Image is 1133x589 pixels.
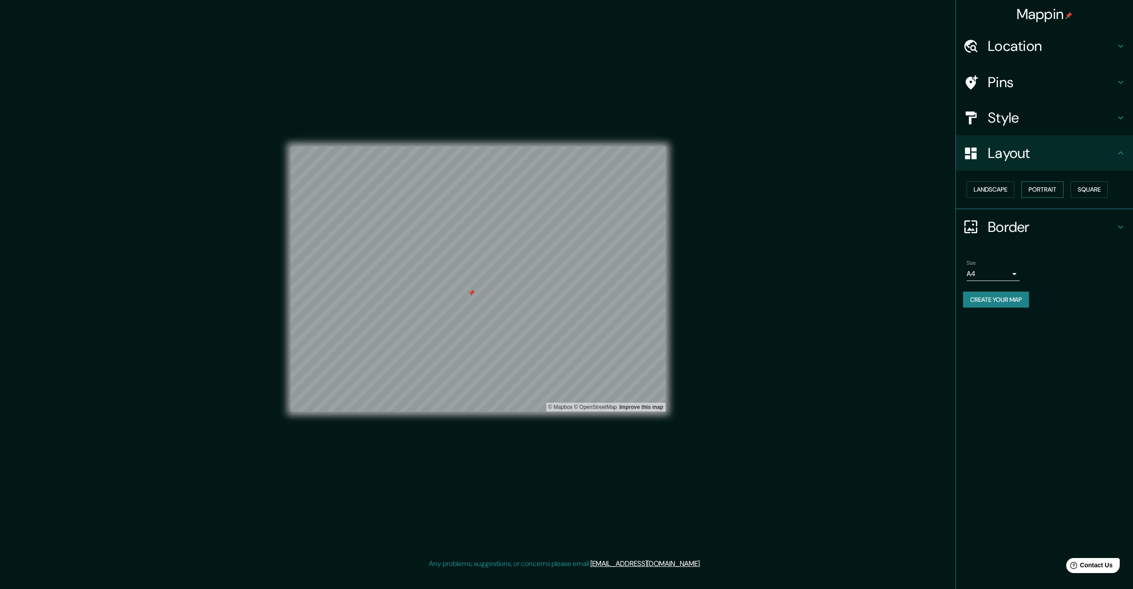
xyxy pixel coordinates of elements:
[590,559,700,568] a: [EMAIL_ADDRESS][DOMAIN_NAME]
[574,404,617,410] a: OpenStreetMap
[956,100,1133,135] div: Style
[701,558,702,569] div: .
[956,65,1133,100] div: Pins
[988,144,1115,162] h4: Layout
[1071,181,1108,198] button: Square
[967,181,1014,198] button: Landscape
[702,558,704,569] div: .
[988,37,1115,55] h4: Location
[1065,12,1072,19] img: pin-icon.png
[963,292,1029,308] button: Create your map
[619,404,663,410] a: Map feedback
[956,209,1133,245] div: Border
[988,109,1115,127] h4: Style
[1021,181,1064,198] button: Portrait
[956,28,1133,64] div: Location
[291,146,666,412] canvas: Map
[1054,554,1123,579] iframe: Help widget launcher
[988,73,1115,91] h4: Pins
[988,218,1115,236] h4: Border
[548,404,573,410] a: Mapbox
[1017,5,1073,23] h4: Mappin
[429,558,701,569] p: Any problems, suggestions, or concerns please email .
[956,135,1133,171] div: Layout
[967,267,1020,281] div: A4
[967,259,976,266] label: Size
